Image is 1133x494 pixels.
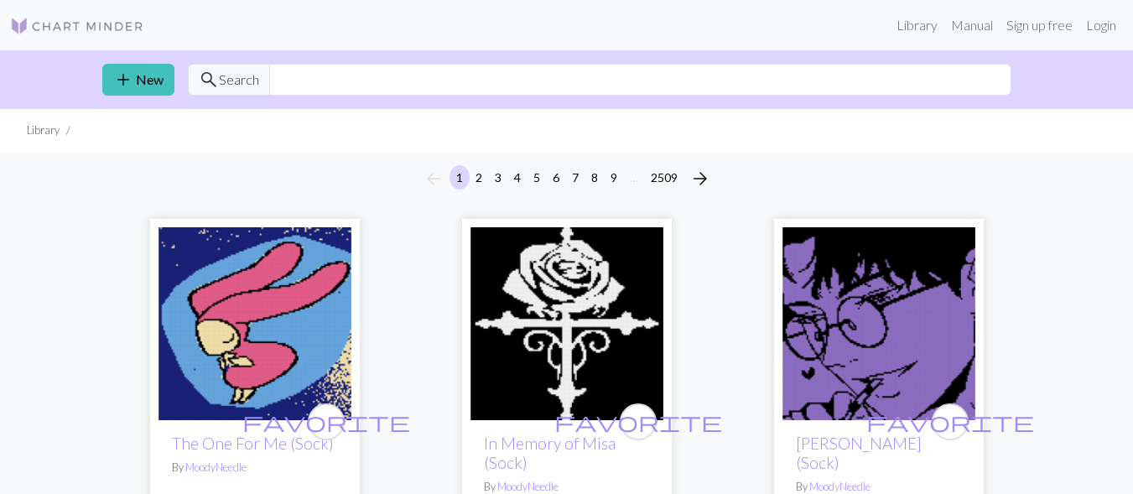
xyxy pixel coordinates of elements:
button: 9 [604,165,624,190]
span: favorite [866,408,1034,434]
img: 1000056229.jpg [782,227,975,420]
button: 7 [565,165,585,190]
button: 3 [488,165,508,190]
button: 4 [507,165,528,190]
a: 1000056229.jpg [782,314,975,330]
a: In Memory of Misa (Sock) [484,434,616,472]
i: favourite [242,405,410,439]
button: 1 [450,165,470,190]
img: 1000055237.webp [470,227,663,420]
a: MoodyNeedle [185,460,247,474]
span: Search [219,70,259,90]
a: Library [890,8,944,42]
button: 2509 [644,165,684,190]
button: favourite [620,403,657,440]
button: 6 [546,165,566,190]
i: favourite [866,405,1034,439]
i: favourite [554,405,722,439]
a: Manual [944,8,1000,42]
a: 1000055237.webp [470,314,663,330]
button: 8 [585,165,605,190]
a: The One For Me (Sock Weight) [159,314,351,330]
span: add [113,68,133,91]
a: [PERSON_NAME] (Sock) [796,434,922,472]
img: The One For Me (Sock Weight) [159,227,351,420]
a: New [102,64,174,96]
i: Next [690,169,710,189]
button: 5 [527,165,547,190]
a: Login [1079,8,1123,42]
nav: Page navigation [417,165,717,192]
button: favourite [932,403,969,440]
a: The One For Me (Sock) [172,434,334,453]
a: MoodyNeedle [809,480,871,493]
p: By [172,460,338,476]
button: 2 [469,165,489,190]
span: arrow_forward [690,167,710,190]
button: favourite [308,403,345,440]
button: Next [683,165,717,192]
li: Library [27,122,60,138]
span: search [199,68,219,91]
span: favorite [554,408,722,434]
img: Logo [10,16,144,36]
a: MoodyNeedle [497,480,559,493]
a: Sign up free [1000,8,1079,42]
span: favorite [242,408,410,434]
